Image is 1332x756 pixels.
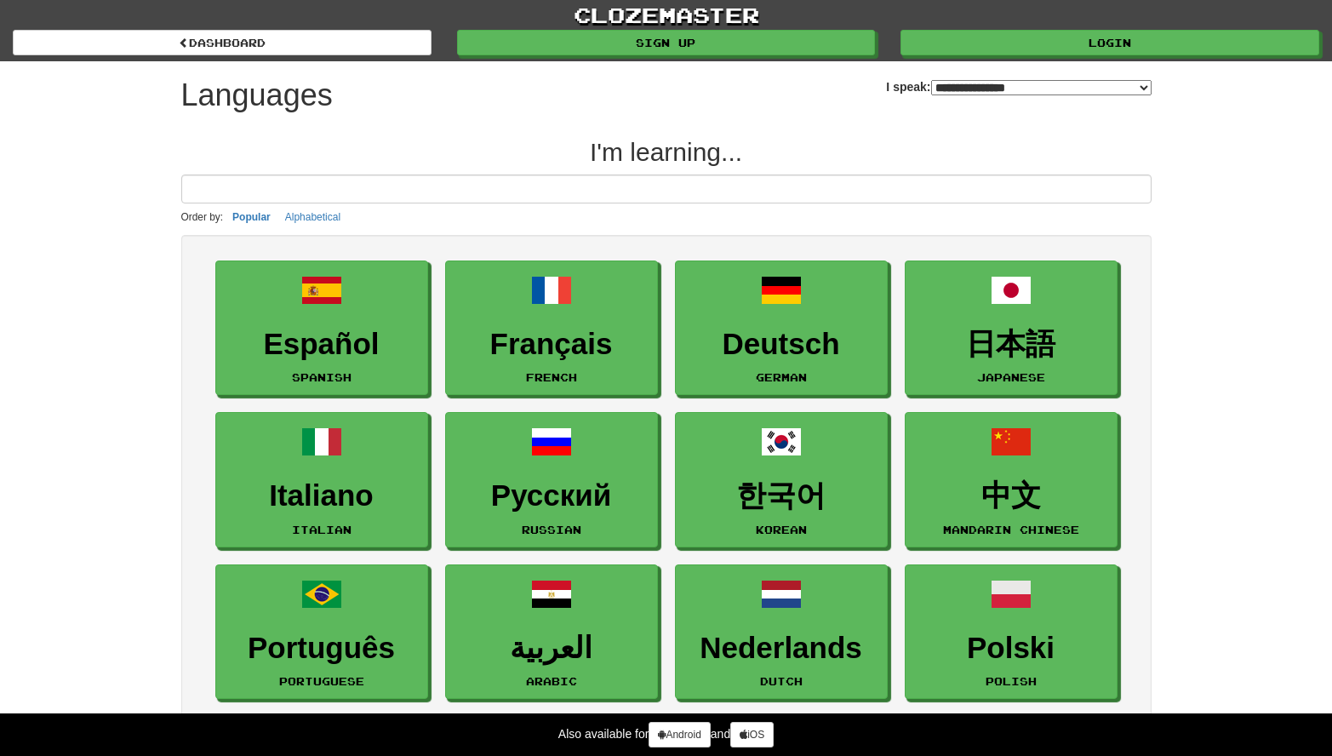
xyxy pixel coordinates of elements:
small: Spanish [292,371,352,383]
a: ItalianoItalian [215,412,428,547]
h3: Italiano [225,479,419,513]
a: Login [900,30,1319,55]
small: French [526,371,577,383]
small: Arabic [526,675,577,687]
h3: 한국어 [684,479,878,513]
small: Order by: [181,211,224,223]
small: Mandarin Chinese [943,524,1079,535]
button: Alphabetical [280,208,346,226]
h3: Polski [914,632,1108,665]
a: EspañolSpanish [215,261,428,396]
a: Sign up [457,30,876,55]
small: Dutch [760,675,803,687]
a: РусскийRussian [445,412,658,547]
small: Portuguese [279,675,364,687]
select: I speak: [931,80,1152,95]
a: Android [649,722,710,747]
a: 한국어Korean [675,412,888,547]
h1: Languages [181,78,333,112]
a: PortuguêsPortuguese [215,564,428,700]
h2: I'm learning... [181,138,1152,166]
h3: العربية [454,632,649,665]
small: Korean [756,524,807,535]
h3: Deutsch [684,328,878,361]
a: PolskiPolish [905,564,1118,700]
h3: 中文 [914,479,1108,513]
a: DeutschGerman [675,261,888,396]
small: Polish [986,675,1037,687]
small: Italian [292,524,352,535]
a: 日本語Japanese [905,261,1118,396]
h3: Español [225,328,419,361]
small: Russian [522,524,581,535]
a: FrançaisFrench [445,261,658,396]
button: Popular [227,208,276,226]
h3: Português [225,632,419,665]
h3: Nederlands [684,632,878,665]
a: iOS [730,722,774,747]
a: العربيةArabic [445,564,658,700]
a: dashboard [13,30,432,55]
small: Japanese [977,371,1045,383]
h3: Русский [454,479,649,513]
a: NederlandsDutch [675,564,888,700]
h3: 日本語 [914,328,1108,361]
a: 中文Mandarin Chinese [905,412,1118,547]
h3: Français [454,328,649,361]
label: I speak: [886,78,1151,95]
small: German [756,371,807,383]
